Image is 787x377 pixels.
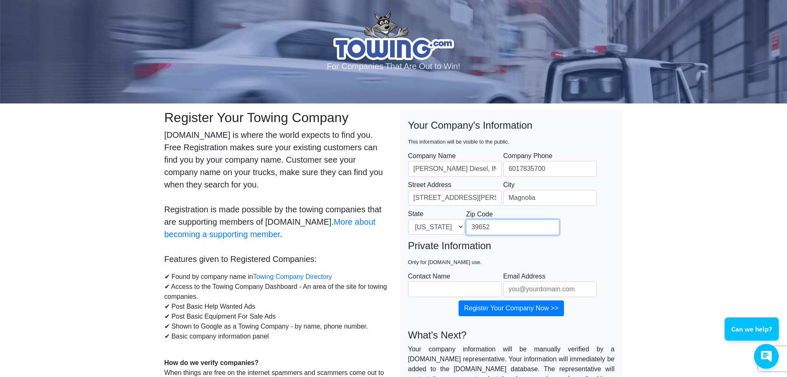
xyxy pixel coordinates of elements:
strong: How do we verify companies? [164,359,259,366]
p: [DOMAIN_NAME] is where the world expects to find you. Free Registration makes sure your existing ... [164,129,388,265]
small: Only for [DOMAIN_NAME] use. [408,259,482,265]
input: Company Name [408,161,502,177]
input: Register Your Company Now >> [459,300,564,316]
label: Email Address [503,271,597,297]
input: Contact Name [408,281,502,297]
select: State [408,219,464,235]
small: This information will be visible to the public. [408,139,509,145]
a: More about becoming a supporting member [164,217,376,239]
label: City [503,180,597,206]
input: Company Phone [503,161,597,177]
legend: Private Information [408,238,615,268]
label: Company Phone [503,151,597,177]
p: For Companies That Are Out to Win! [10,60,777,72]
label: Company Name [408,151,502,177]
input: Zip Code [466,219,559,235]
label: Street Address [408,180,502,206]
img: logo [333,10,454,60]
h4: What's Next? [408,329,615,341]
input: Email Address [503,281,597,297]
p: ✔ Found by company name in ✔ Access to the Towing Company Dashboard - An area of the site for tow... [164,272,388,351]
label: Contact Name [408,271,502,297]
input: Street Address [408,190,502,206]
label: State [408,209,464,235]
h2: Register Your Towing Company [164,110,388,125]
label: Zip Code [466,209,559,235]
iframe: Conversations [718,295,787,377]
legend: Your Company's Information [408,118,615,148]
a: Towing Company Directory [253,273,332,280]
input: City [503,190,597,206]
strong: Features given to Registered Companies: [164,255,317,264]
